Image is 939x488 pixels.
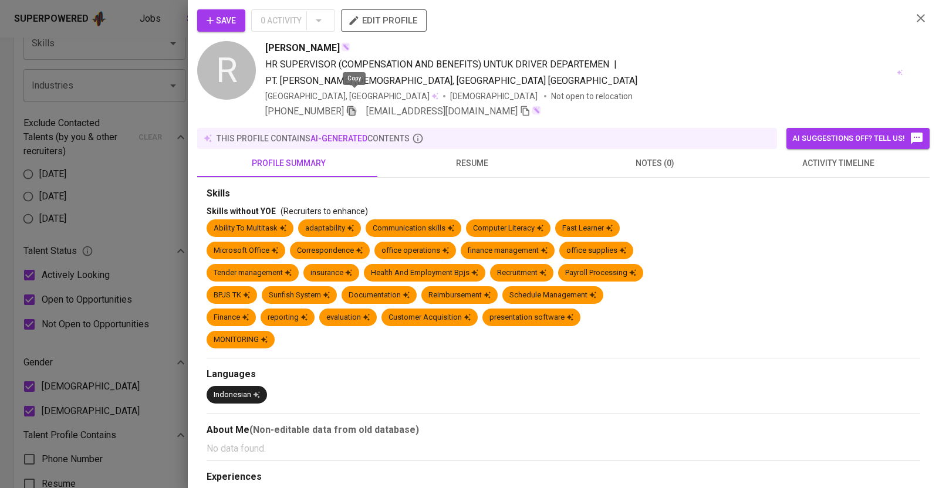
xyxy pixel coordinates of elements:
[566,245,626,256] div: office supplies
[207,187,920,201] div: Skills
[214,334,268,345] div: MONITORING
[792,131,924,145] span: AI suggestions off? Tell us!
[366,106,518,117] span: [EMAIL_ADDRESS][DOMAIN_NAME]
[489,312,573,323] div: presentation software
[197,41,256,100] div: R
[207,442,920,456] p: No data found.
[509,290,596,301] div: Schedule Management
[217,133,410,144] p: this profile contains contents
[207,206,276,216] span: Skills without YOE
[207,470,920,484] div: Experiences
[297,245,363,256] div: Correspondence
[269,290,330,301] div: Sunfish System
[373,223,454,234] div: Communication skills
[468,245,548,256] div: finance management
[497,267,546,279] div: Recruitment
[265,106,344,117] span: [PHONE_NUMBER]
[197,9,245,32] button: Save
[551,90,633,102] p: Not open to relocation
[310,134,367,143] span: AI-generated
[428,290,491,301] div: Reimbursement
[214,389,260,401] div: Indonesian
[326,312,370,323] div: evaluation
[349,290,410,301] div: Documentation
[562,223,613,234] div: Fast Learner
[265,41,340,55] span: [PERSON_NAME]
[214,267,292,279] div: Tender management
[265,75,637,86] span: PT. [PERSON_NAME] [DEMOGRAPHIC_DATA], [GEOGRAPHIC_DATA] [GEOGRAPHIC_DATA]
[341,42,350,52] img: magic_wand.svg
[341,15,427,25] a: edit profile
[265,90,438,102] div: [GEOGRAPHIC_DATA], [GEOGRAPHIC_DATA]
[265,59,609,70] span: HR SUPERVISOR (COMPENSATION AND BENEFITS) UNTUK DRIVER DEPARTEMEN
[450,90,539,102] span: [DEMOGRAPHIC_DATA]
[207,368,920,381] div: Languages
[214,312,249,323] div: Finance
[389,312,471,323] div: Customer Acquisition
[350,13,417,28] span: edit profile
[249,424,419,435] b: (Non-editable data from old database)
[473,223,543,234] div: Computer Literacy
[387,156,556,171] span: resume
[214,223,286,234] div: Ability To Multitask
[214,290,250,301] div: BPJS TK
[268,312,308,323] div: reporting
[204,156,373,171] span: profile summary
[341,9,427,32] button: edit profile
[207,13,236,28] span: Save
[532,106,541,115] img: magic_wand.svg
[786,128,930,149] button: AI suggestions off? Tell us!
[371,267,478,279] div: Health And Employment Bpjs
[570,156,739,171] span: notes (0)
[281,206,368,216] span: (Recruiters to enhance)
[305,223,354,234] div: adaptability
[214,245,278,256] div: Microsoft Office
[754,156,923,171] span: activity timeline
[207,423,920,437] div: About Me
[565,267,636,279] div: Payroll Processing
[310,267,352,279] div: insurance
[381,245,449,256] div: office operations
[614,57,617,72] span: |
